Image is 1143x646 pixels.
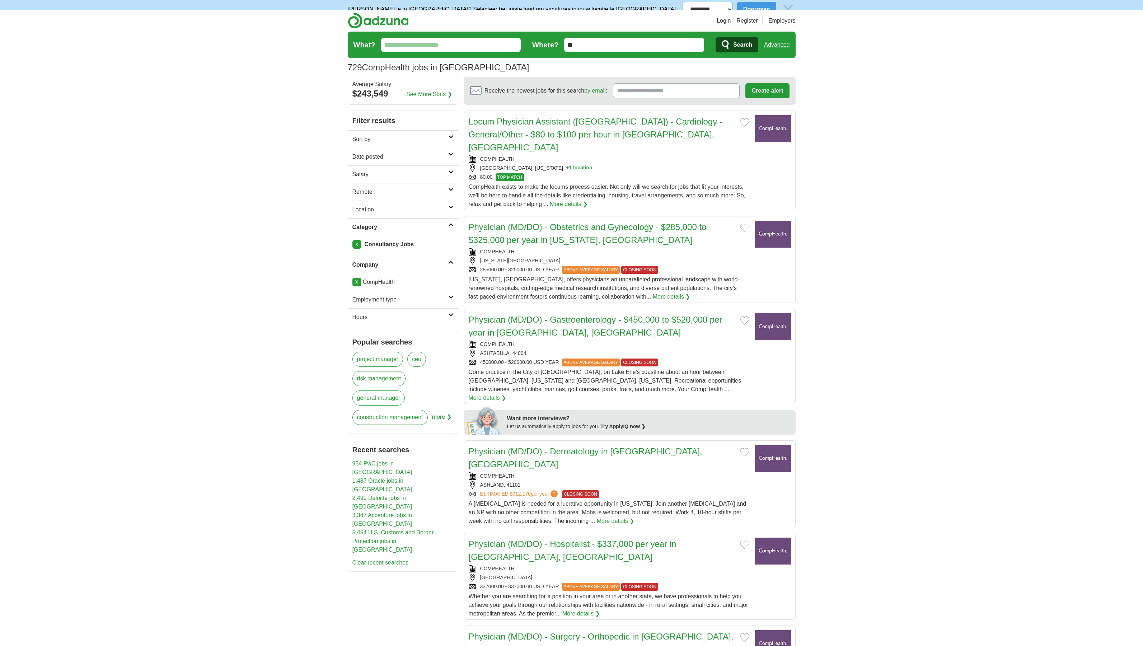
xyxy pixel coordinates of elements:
a: Physician (MD/DO) - Gastroenterology - $450,000 to $520,000 per year in [GEOGRAPHIC_DATA], [GEOGR... [469,315,722,337]
h2: Location [352,205,448,214]
div: 450000.00 - 520000.00 USD YEAR [469,359,749,366]
h2: Popular searches [352,337,454,347]
a: See More Stats ❯ [406,90,452,99]
a: 5,454 U.S. Customs and Border Protection jobs in [GEOGRAPHIC_DATA] [352,529,434,553]
button: Add to favorite jobs [740,633,749,642]
span: Search [733,38,752,52]
a: Date posted [348,148,458,165]
img: Adzuna logo [348,13,409,29]
h2: Category [352,223,448,231]
button: Add to favorite jobs [740,118,749,127]
span: [US_STATE], [GEOGRAPHIC_DATA], offers physicians an unparalleled professional landscape with worl... [469,276,740,300]
a: Advanced [764,38,790,52]
span: A [MEDICAL_DATA] is needed for a lucrative opportunity in [US_STATE]. Join another [MEDICAL_DATA]... [469,501,746,524]
a: Physician (MD/DO) - Obstetrics and Gynecology - $285,000 to $325,000 per year in [US_STATE], [GEO... [469,222,707,245]
a: Clear recent searches [352,560,409,566]
button: Add to favorite jobs [740,448,749,457]
a: Company [348,256,458,273]
a: 1,487 Oracle jobs in [GEOGRAPHIC_DATA] [352,478,412,492]
span: Come practice in the City of [GEOGRAPHIC_DATA], on Lake Erie's coastline about an hour between [G... [469,369,741,392]
img: CompHealth logo [755,221,791,248]
a: More details ❯ [653,292,690,301]
a: Employers [768,17,796,25]
span: TOP MATCH [496,173,524,181]
div: $243,549 [352,87,454,100]
span: CLOSING SOON [621,359,658,366]
button: Add to favorite jobs [740,540,749,549]
a: Login [717,17,731,25]
a: COMPHEALTH [480,566,515,571]
h1: CompHealth jobs in [GEOGRAPHIC_DATA] [348,62,529,72]
span: CLOSING SOON [621,266,658,274]
img: icon_close_no_bg.svg [781,2,796,17]
h2: Remote [352,188,448,196]
button: +1 location [566,164,592,172]
a: Remote [348,183,458,201]
span: ABOVE AVERAGE SALARY [562,359,620,366]
a: Employment type [348,291,458,308]
div: ASHLAND, 41101 [469,481,749,489]
h2: Company [352,261,448,269]
img: CompHealth logo [755,445,791,472]
label: What? [353,39,375,50]
a: COMPHEALTH [480,341,515,347]
a: Register [736,17,758,25]
img: CompHealth logo [755,115,791,142]
h2: Hours [352,313,448,322]
div: 337000.00 - 337000.00 USD YEAR [469,583,749,591]
span: more ❯ [432,410,451,429]
a: 934 PwC jobs in [GEOGRAPHIC_DATA] [352,460,412,475]
a: construction management [352,410,428,425]
span: $312,176 [510,491,530,497]
span: CLOSING SOON [621,583,658,591]
a: More details ❯ [597,517,634,525]
a: More details ❯ [550,200,587,209]
span: ? [551,490,558,497]
div: [US_STATE][GEOGRAPHIC_DATA] [469,257,749,265]
a: project manager [352,352,403,367]
img: apply-iq-scientist.png [467,406,502,435]
a: Salary [348,165,458,183]
a: ESTIMATED:$312,176per year? [480,490,559,498]
span: Receive the newest jobs for this search : [484,86,607,95]
div: 80.00 [469,173,749,181]
a: COMPHEALTH [480,156,515,162]
a: More details ❯ [562,609,600,618]
h2: Filter results [348,111,458,130]
a: 3,347 Accenture jobs in [GEOGRAPHIC_DATA] [352,512,412,527]
div: Average Salary [352,81,454,87]
a: Sort by [348,130,458,148]
h2: Employment type [352,295,448,304]
span: 729 [348,61,362,74]
div: Let us automatically apply to jobs for you. [507,423,791,430]
span: + [566,164,569,172]
img: CompHealth logo [755,538,791,565]
span: Whether you are searching for a position in your area or in another state, we have professionals ... [469,593,748,617]
strong: Consultancy Jobs [364,241,414,247]
a: COMPHEALTH [480,473,515,479]
h2: Date posted [352,153,448,161]
button: Add to favorite jobs [740,224,749,232]
h2: Salary [352,170,448,179]
a: ceo [407,352,426,367]
div: ASHTABULA, 44004 [469,350,749,357]
label: Where? [532,39,558,50]
div: [GEOGRAPHIC_DATA] [469,574,749,581]
a: More details ❯ [469,394,506,402]
span: CompHealth exists to make the locums process easier. Not only will we search for jobs that fit yo... [469,184,746,207]
a: X [352,240,361,249]
div: [GEOGRAPHIC_DATA], [US_STATE] [469,164,749,172]
div: 285000.00 - 325000.00 USD YEAR [469,266,749,274]
button: Doorgaan [737,2,776,17]
a: Locum Physician Assistant ([GEOGRAPHIC_DATA]) - Cardiology - General/Other - $80 to $100 per hour... [469,117,722,152]
li: CompHealth [352,278,454,286]
span: ABOVE AVERAGE SALARY [562,266,620,274]
span: CLOSING SOON [562,490,599,498]
h2: Recent searches [352,444,454,455]
div: Want more interviews? [507,414,791,423]
a: Hours [348,308,458,326]
a: general manager [352,390,405,406]
a: Location [348,201,458,218]
a: Try ApplyIQ now ❯ [600,423,646,429]
a: X [352,278,361,286]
